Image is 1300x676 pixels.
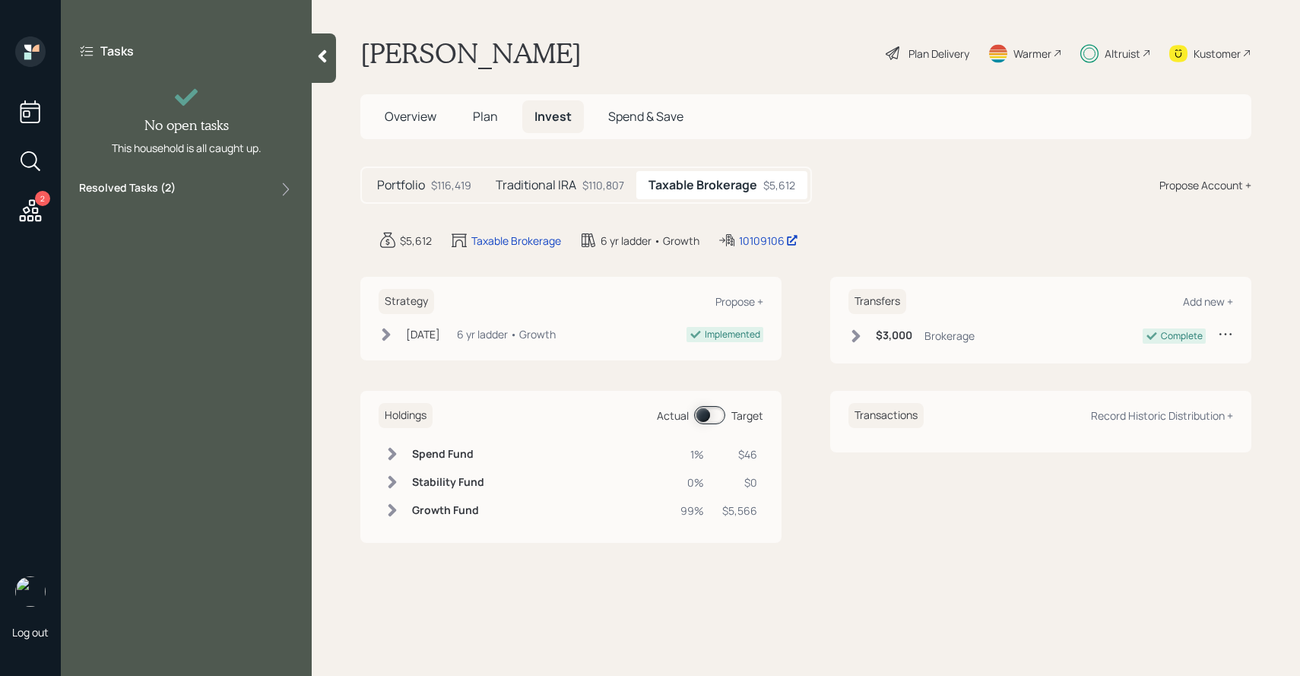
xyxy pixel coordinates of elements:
span: Overview [385,108,436,125]
div: 6 yr ladder • Growth [457,326,556,342]
div: $116,419 [431,177,471,193]
div: 1% [680,446,704,462]
h1: [PERSON_NAME] [360,36,582,70]
label: Tasks [100,43,134,59]
div: Actual [657,408,689,424]
h6: Growth Fund [412,504,484,517]
div: 6 yr ladder • Growth [601,233,699,249]
h5: Portfolio [377,178,425,192]
div: $5,612 [400,233,432,249]
div: Warmer [1013,46,1051,62]
div: 0% [680,474,704,490]
h4: No open tasks [144,117,229,134]
h6: $3,000 [876,329,912,342]
div: Altruist [1105,46,1140,62]
div: $5,612 [763,177,795,193]
h6: Transfers [848,289,906,314]
span: Spend & Save [608,108,683,125]
h6: Strategy [379,289,434,314]
h6: Spend Fund [412,448,484,461]
div: 10109106 [739,233,798,249]
div: Add new + [1183,294,1233,309]
h6: Holdings [379,403,433,428]
div: 99% [680,503,704,519]
div: Plan Delivery [908,46,969,62]
div: Complete [1161,329,1203,343]
span: Plan [473,108,498,125]
label: Resolved Tasks ( 2 ) [79,180,176,198]
div: Propose + [715,294,763,309]
div: $5,566 [722,503,757,519]
div: Taxable Brokerage [471,233,561,249]
div: Record Historic Distribution + [1091,408,1233,423]
span: Invest [534,108,572,125]
div: $0 [722,474,757,490]
div: Log out [12,625,49,640]
div: $110,807 [582,177,624,193]
div: 2 [35,191,50,206]
div: Propose Account + [1159,177,1251,193]
h6: Stability Fund [412,476,484,489]
div: Kustomer [1194,46,1241,62]
div: Implemented [705,328,760,341]
h5: Taxable Brokerage [648,178,757,192]
h6: Transactions [848,403,924,428]
div: [DATE] [406,326,440,342]
div: Brokerage [924,328,975,344]
div: This household is all caught up. [112,140,262,156]
div: Target [731,408,763,424]
div: $46 [722,446,757,462]
h5: Traditional IRA [496,178,576,192]
img: sami-boghos-headshot.png [15,576,46,607]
